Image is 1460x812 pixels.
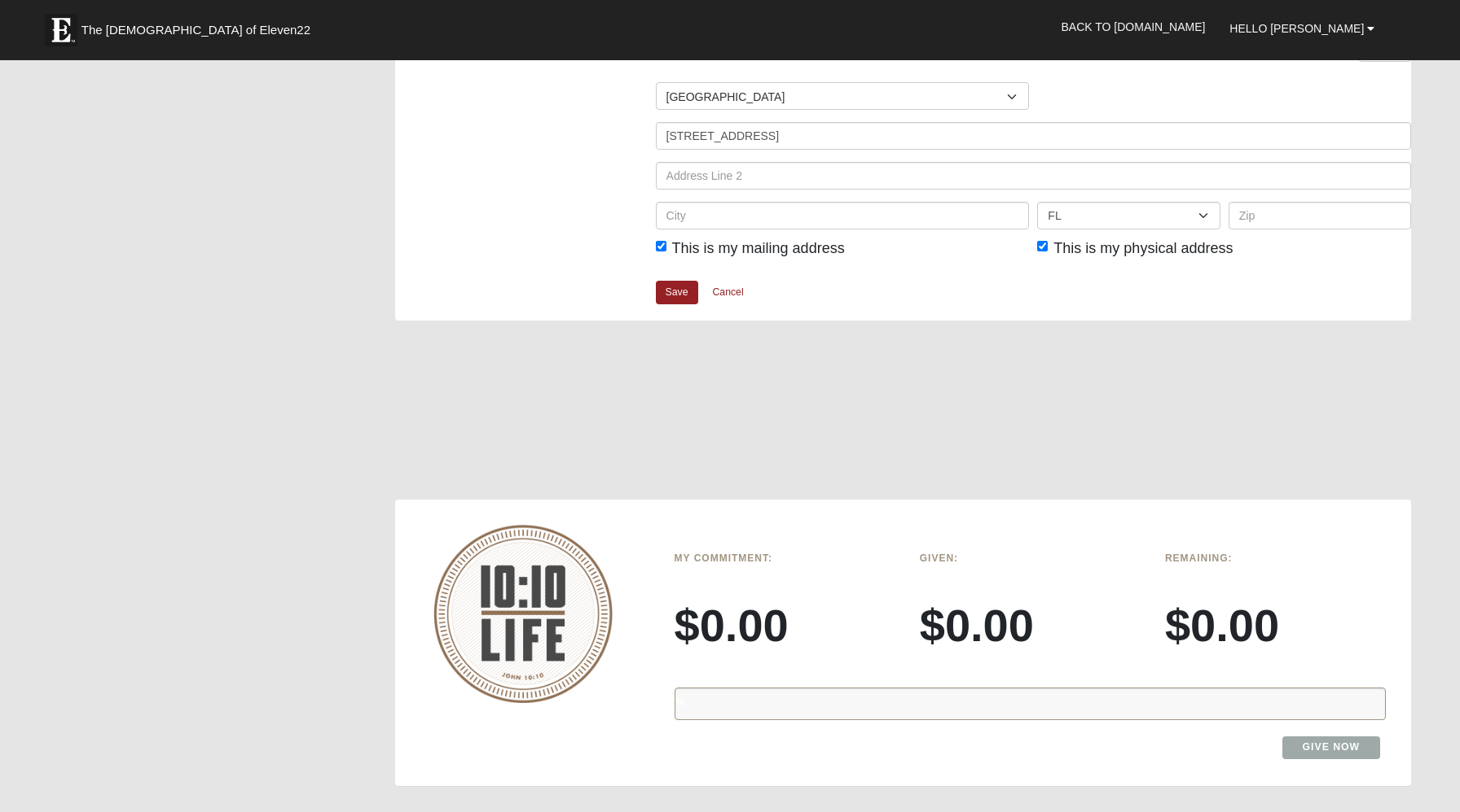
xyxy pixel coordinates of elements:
[656,122,1412,150] input: Address Line 1
[656,162,1412,190] input: Address Line 2
[666,83,1008,111] span: [GEOGRAPHIC_DATA]
[433,525,613,703] img: 10-10-Life-logo-round-no-scripture.png
[81,22,310,38] span: The [DEMOGRAPHIC_DATA] of Eleven22
[920,552,1141,564] h6: Given:
[675,598,895,653] h3: $0.00
[1229,22,1364,35] span: Hello [PERSON_NAME]
[1037,241,1048,251] input: This is my physical address
[672,240,845,256] span: This is my mailing address
[1282,736,1381,758] a: Give Now
[675,552,895,564] h6: My Commitment:
[656,202,1030,229] input: City
[1053,240,1233,256] span: This is my physical address
[656,241,666,251] input: This is my mailing address
[1049,7,1218,47] a: Back to [DOMAIN_NAME]
[702,280,754,305] a: Cancel
[1217,8,1387,49] a: Hello [PERSON_NAME]
[656,281,698,304] a: Save
[45,14,77,46] img: Eleven22 logo
[920,598,1141,653] h3: $0.00
[1229,202,1411,229] input: Zip
[1165,598,1386,653] h3: $0.00
[1165,552,1386,564] h6: Remaining:
[37,6,363,46] a: The [DEMOGRAPHIC_DATA] of Eleven22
